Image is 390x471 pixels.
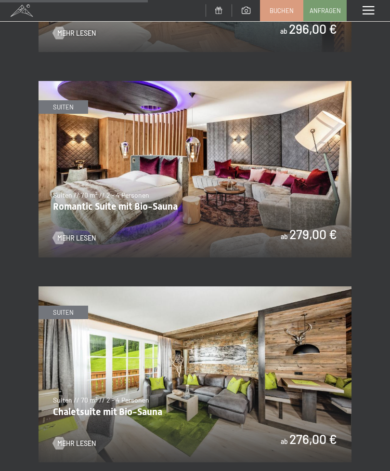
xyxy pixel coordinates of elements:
a: Mehr Lesen [53,28,96,38]
a: Anfragen [304,0,346,21]
a: Mehr Lesen [53,439,96,448]
span: Buchen [270,6,294,15]
a: Romantic Suite mit Bio-Sauna [39,81,351,87]
img: Chaletsuite mit Bio-Sauna [39,286,351,463]
span: Anfragen [310,6,341,15]
span: Mehr Lesen [57,233,96,243]
span: Mehr Lesen [57,28,96,38]
a: Mehr Lesen [53,233,96,243]
a: Buchen [260,0,303,21]
span: Mehr Lesen [57,439,96,448]
a: Chaletsuite mit Bio-Sauna [39,287,351,293]
img: Romantic Suite mit Bio-Sauna [39,81,351,257]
